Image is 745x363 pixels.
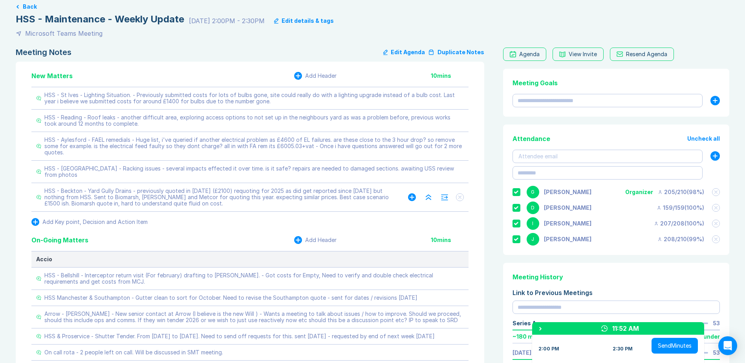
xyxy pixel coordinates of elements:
[294,72,337,80] button: Add Header
[652,338,698,354] button: SendMinutes
[294,236,337,244] button: Add Header
[544,236,591,242] div: Jonny Welbourn
[544,220,591,227] div: Iain Parnell
[687,136,720,142] button: Uncheck all
[713,350,720,356] div: 53
[305,237,337,243] div: Add Header
[16,13,184,26] div: HSS - Maintenance - Weekly Update
[544,189,591,195] div: Gemma White
[431,73,469,79] div: 10 mins
[610,48,674,61] button: Resend Agenda
[519,51,540,57] div: Agenda
[44,349,223,356] div: On call rota - 2 people left on call. Will be discussed in SMT meeting.
[42,219,148,225] div: Add Key point, Decision and Action Item
[527,202,539,214] div: D
[612,324,639,333] div: 11:52 AM
[513,334,557,340] div: ~ 180 mins early
[657,236,704,242] div: 208 / 210 ( 99 %)
[513,134,550,143] div: Attendance
[23,4,37,10] button: Back
[44,114,464,127] div: HSS - Reading - Roof leaks - another difficult area, exploring access options to not set up in th...
[189,16,265,26] div: [DATE] 2:00PM - 2:30PM
[31,71,73,81] div: New Matters
[428,48,484,57] button: Duplicate Notes
[44,295,417,301] div: HSS Manchester & Southampton - Gutter clean to sort for October. Need to revise the Southampton q...
[31,218,148,226] button: Add Key point, Decision and Action Item
[513,78,720,88] div: Meeting Goals
[25,29,103,38] div: Microsoft Teams Meeting
[431,237,469,243] div: 10 mins
[613,346,633,352] div: 2:30 PM
[513,288,720,297] div: Link to Previous Meetings
[16,4,729,10] a: Back
[503,48,546,61] a: Agenda
[282,18,334,24] div: Edit details & tags
[625,189,653,195] div: Organizer
[527,217,539,230] div: I
[16,48,71,57] div: Meeting Notes
[44,272,464,285] div: HSS - Bellshill - Interceptor return visit (For february) drafting to [PERSON_NAME]. - Got costs ...
[44,188,392,207] div: HSS - Beckton - Yard Gully Drains - previously quoted in [DATE] (£2100) requoting for 2025 as did...
[383,48,425,57] button: Edit Agenda
[569,51,597,57] div: View Invite
[654,220,704,227] div: 207 / 208 ( 100 %)
[513,320,555,326] div: Series Average
[36,256,464,262] div: Accio
[513,272,720,282] div: Meeting History
[713,320,720,326] div: 53
[553,48,604,61] button: View Invite
[44,92,464,104] div: HSS - St Ives - Lighting Situation. - Previously submitted costs for lots of bulbs gone, site cou...
[718,336,737,355] div: Open Intercom Messenger
[44,333,435,339] div: HSS & Proservice - Shutter Tender. From [DATE] to [DATE]. Need to send off requests for this. sen...
[544,205,591,211] div: David Hayter
[657,205,704,211] div: 159 / 159 ( 100 %)
[305,73,337,79] div: Add Header
[44,311,464,323] div: Arrow - [PERSON_NAME] - New senior contact at Arrow (I believe is the new Will ) - Wants a meetin...
[274,18,334,24] button: Edit details & tags
[513,350,531,356] a: [DATE]
[658,189,704,195] div: 205 / 210 ( 98 %)
[44,165,464,178] div: HSS - [GEOGRAPHIC_DATA] - Racking issues - several impacts effected it over time. is it safe? rep...
[44,137,464,156] div: HSS - Aylesford - FAEL remedials - Huge list, i've queried if another electrical problem as £4600...
[31,235,88,245] div: On-Going Matters
[538,346,559,352] div: 2:00 PM
[527,186,539,198] div: G
[626,51,667,57] div: Resend Agenda
[527,233,539,246] div: J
